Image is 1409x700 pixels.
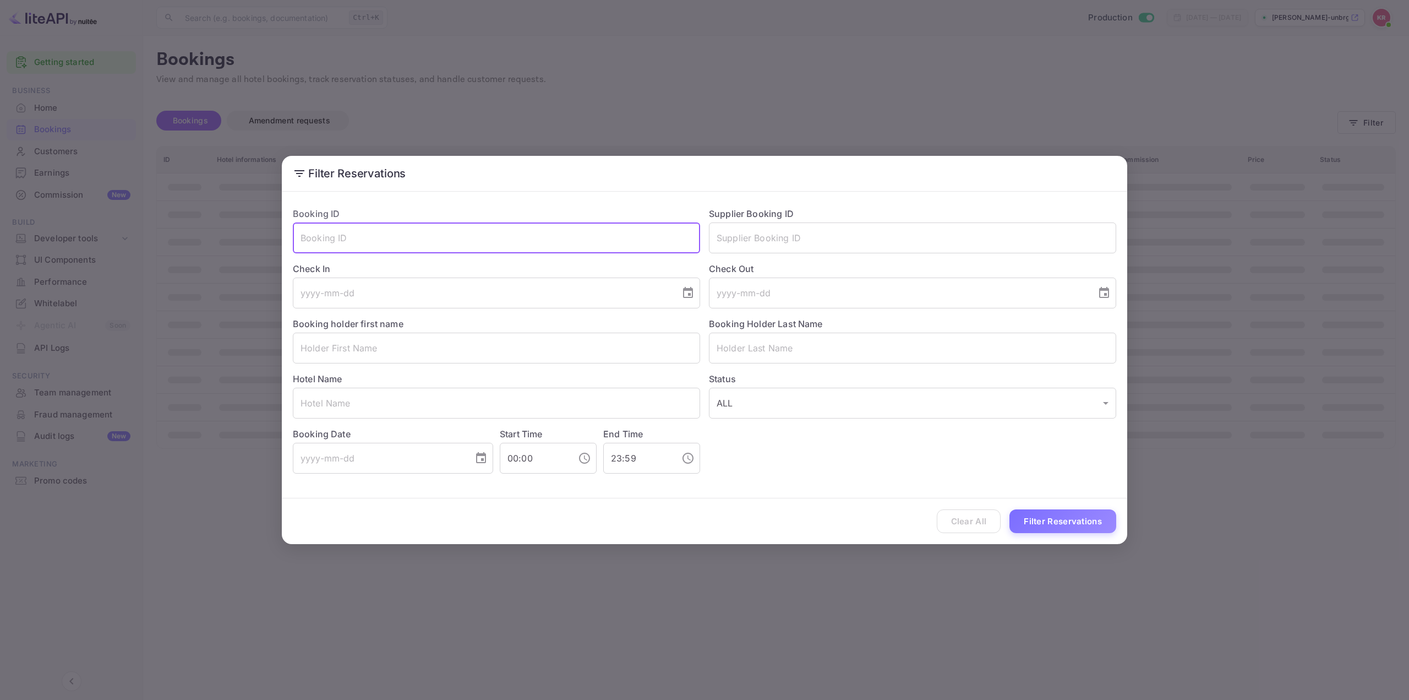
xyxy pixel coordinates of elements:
[1009,509,1116,533] button: Filter Reservations
[293,333,700,363] input: Holder First Name
[293,373,342,384] label: Hotel Name
[500,428,543,439] label: Start Time
[603,443,673,474] input: hh:mm
[293,208,340,219] label: Booking ID
[293,443,466,474] input: yyyy-mm-dd
[470,447,492,469] button: Choose date
[293,388,700,419] input: Hotel Name
[677,447,699,469] button: Choose time, selected time is 11:59 PM
[709,333,1116,363] input: Holder Last Name
[293,223,700,253] input: Booking ID
[677,282,699,304] button: Choose date
[293,278,673,308] input: yyyy-mm-dd
[709,208,794,219] label: Supplier Booking ID
[293,318,403,329] label: Booking holder first name
[603,428,643,439] label: End Time
[293,427,493,441] label: Booking Date
[282,156,1127,191] h2: Filter Reservations
[709,223,1116,253] input: Supplier Booking ID
[709,278,1089,308] input: yyyy-mm-dd
[293,262,700,275] label: Check In
[709,262,1116,275] label: Check Out
[574,447,596,469] button: Choose time, selected time is 12:00 AM
[1093,282,1115,304] button: Choose date
[709,388,1116,419] div: ALL
[500,443,569,474] input: hh:mm
[709,372,1116,386] label: Status
[709,318,823,329] label: Booking Holder Last Name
